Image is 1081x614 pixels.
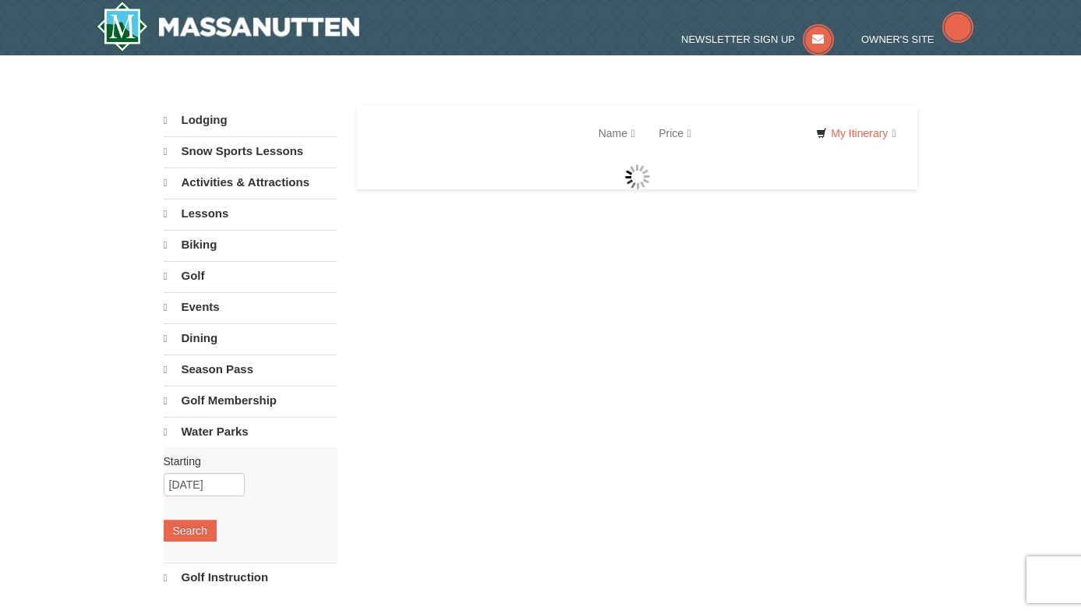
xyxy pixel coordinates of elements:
[647,118,703,149] a: Price
[164,106,337,135] a: Lodging
[681,34,834,45] a: Newsletter Sign Up
[164,230,337,259] a: Biking
[164,386,337,415] a: Golf Membership
[587,118,647,149] a: Name
[164,417,337,446] a: Water Parks
[164,520,217,542] button: Search
[97,2,360,51] a: Massanutten Resort
[97,2,360,51] img: Massanutten Resort Logo
[164,199,337,228] a: Lessons
[861,34,934,45] span: Owner's Site
[681,34,795,45] span: Newsletter Sign Up
[164,292,337,322] a: Events
[164,136,337,166] a: Snow Sports Lessons
[164,563,337,592] a: Golf Instruction
[625,164,650,189] img: wait gif
[164,168,337,197] a: Activities & Attractions
[164,355,337,384] a: Season Pass
[164,453,326,469] label: Starting
[164,261,337,291] a: Golf
[861,34,973,45] a: Owner's Site
[806,122,906,145] a: My Itinerary
[164,323,337,353] a: Dining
